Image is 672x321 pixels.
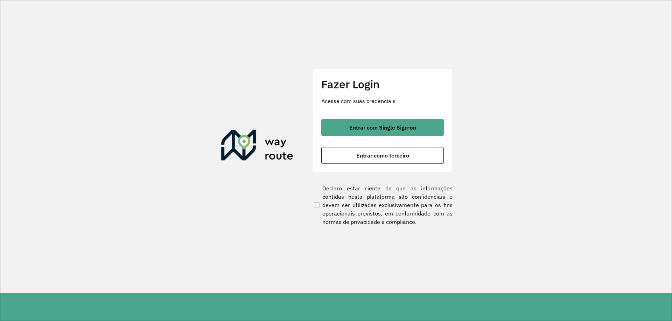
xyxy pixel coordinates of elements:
h2: Fazer Login [321,78,444,91]
span: Entrar com Single Sign-on [349,125,416,130]
span: Entrar como terceiro [356,153,409,158]
label: Declaro estar ciente de que as informações contidas nesta plataforma são confidenciais e devem se... [313,184,453,226]
img: Roteirizador AmbevTech [221,130,293,163]
button: button [321,147,444,164]
p: Acesse com suas credenciais [321,97,444,105]
button: button [321,119,444,136]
